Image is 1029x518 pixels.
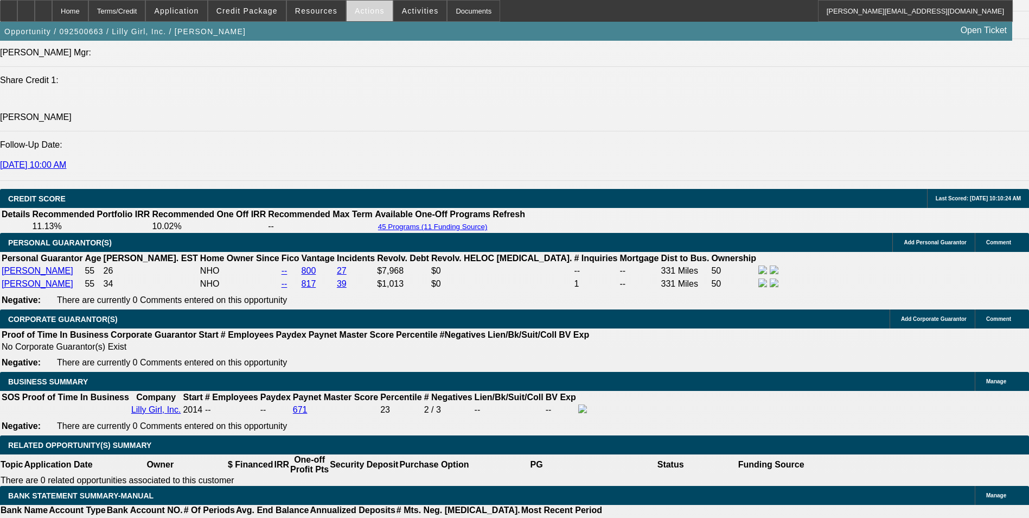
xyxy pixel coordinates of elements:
[337,279,347,288] a: 39
[573,278,618,290] td: 1
[738,454,805,475] th: Funding Source
[2,358,41,367] b: Negative:
[31,209,150,220] th: Recommended Portfolio IRR
[337,254,375,263] b: Incidents
[986,239,1011,245] span: Comment
[546,393,576,402] b: BV Exp
[488,330,557,339] b: Lien/Bk/Suit/Coll
[8,491,154,500] span: BANK STATEMENT SUMMARY-MANUAL
[904,239,967,245] span: Add Personal Guarantor
[573,265,618,277] td: --
[1,209,30,220] th: Details
[2,266,73,275] a: [PERSON_NAME]
[260,404,291,416] td: --
[431,254,572,263] b: Revolv. HELOC [MEDICAL_DATA].
[104,254,198,263] b: [PERSON_NAME]. EST
[661,278,710,290] td: 331 Miles
[396,330,437,339] b: Percentile
[295,7,337,15] span: Resources
[183,505,235,516] th: # Of Periods
[440,330,486,339] b: #Negatives
[200,265,280,277] td: NHO
[661,254,710,263] b: Dist to Bus.
[402,7,439,15] span: Activities
[106,505,183,516] th: Bank Account NO.
[57,295,287,305] span: There are currently 0 Comments entered on this opportunity
[377,254,429,263] b: Revolv. Debt
[956,21,1011,40] a: Open Ticket
[235,505,310,516] th: Avg. End Balance
[22,392,130,403] th: Proof of Time In Business
[620,254,659,263] b: Mortgage
[23,454,93,475] th: Application Date
[111,330,196,339] b: Corporate Guarantor
[293,405,308,414] a: 671
[302,279,316,288] a: 817
[260,393,291,402] b: Paydex
[8,194,66,203] span: CREDIT SCORE
[221,330,274,339] b: # Employees
[380,405,421,415] div: 23
[2,295,41,305] b: Negative:
[986,378,1006,384] span: Manage
[711,254,756,263] b: Ownership
[375,222,491,231] button: 45 Programs (11 Funding Source)
[31,221,150,232] td: 11.13%
[469,454,603,475] th: PG
[424,405,472,415] div: 2 / 3
[200,254,279,263] b: Home Owner Since
[103,278,199,290] td: 34
[57,358,287,367] span: There are currently 0 Comments entered on this opportunity
[492,209,526,220] th: Refresh
[151,209,266,220] th: Recommended One Off IRR
[329,454,399,475] th: Security Deposit
[103,265,199,277] td: 26
[8,315,118,324] span: CORPORATE GUARANTOR(S)
[205,405,211,414] span: --
[93,454,227,475] th: Owner
[267,221,373,232] td: --
[282,279,287,288] a: --
[376,265,430,277] td: $7,968
[986,492,1006,498] span: Manage
[431,265,573,277] td: $0
[302,266,316,275] a: 800
[136,393,176,402] b: Company
[273,454,290,475] th: IRR
[8,441,151,450] span: RELATED OPPORTUNITY(S) SUMMARY
[936,195,1021,201] span: Last Scored: [DATE] 10:10:24 AM
[1,392,21,403] th: SOS
[146,1,207,21] button: Application
[182,404,203,416] td: 2014
[309,330,394,339] b: Paynet Master Score
[84,278,101,290] td: 55
[4,27,246,36] span: Opportunity / 092500663 / Lilly Girl, Inc. / [PERSON_NAME]
[770,279,778,287] img: linkedin-icon.png
[376,278,430,290] td: $1,013
[986,316,1011,322] span: Comment
[57,421,287,431] span: There are currently 0 Comments entered on this opportunity
[604,454,738,475] th: Status
[151,221,266,232] td: 10.02%
[2,421,41,431] b: Negative:
[394,1,447,21] button: Activities
[267,209,373,220] th: Recommended Max Term
[183,393,202,402] b: Start
[131,405,181,414] a: Lilly Girl, Inc.
[424,393,472,402] b: # Negatives
[619,265,660,277] td: --
[309,505,395,516] th: Annualized Deposits
[199,330,218,339] b: Start
[396,505,521,516] th: # Mts. Neg. [MEDICAL_DATA].
[355,7,385,15] span: Actions
[216,7,278,15] span: Credit Package
[347,1,393,21] button: Actions
[337,266,347,275] a: 27
[380,393,421,402] b: Percentile
[431,278,573,290] td: $0
[559,330,589,339] b: BV Exp
[84,265,101,277] td: 55
[1,330,109,340] th: Proof of Time In Business
[770,266,778,274] img: linkedin-icon.png
[661,265,710,277] td: 331 Miles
